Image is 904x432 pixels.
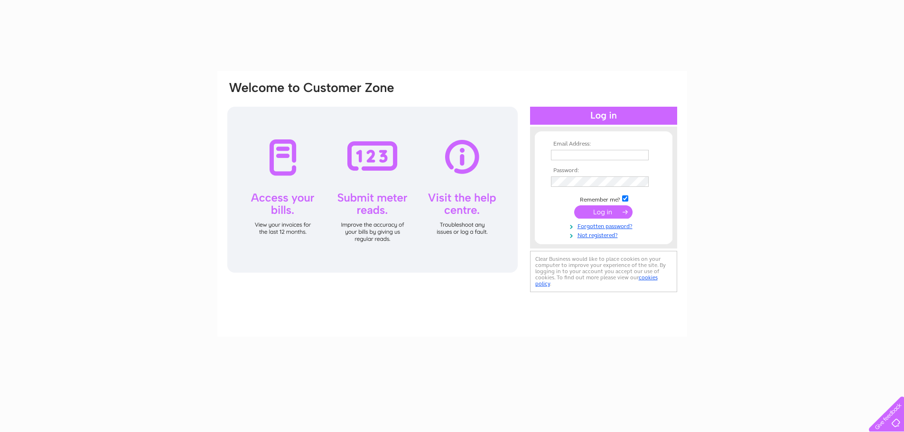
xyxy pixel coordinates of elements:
input: Submit [574,205,633,219]
th: Email Address: [549,141,659,147]
a: Forgotten password? [551,221,659,230]
td: Remember me? [549,194,659,203]
a: cookies policy [535,274,658,287]
div: Clear Business would like to place cookies on your computer to improve your experience of the sit... [530,251,677,292]
a: Not registered? [551,230,659,239]
th: Password: [549,167,659,174]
